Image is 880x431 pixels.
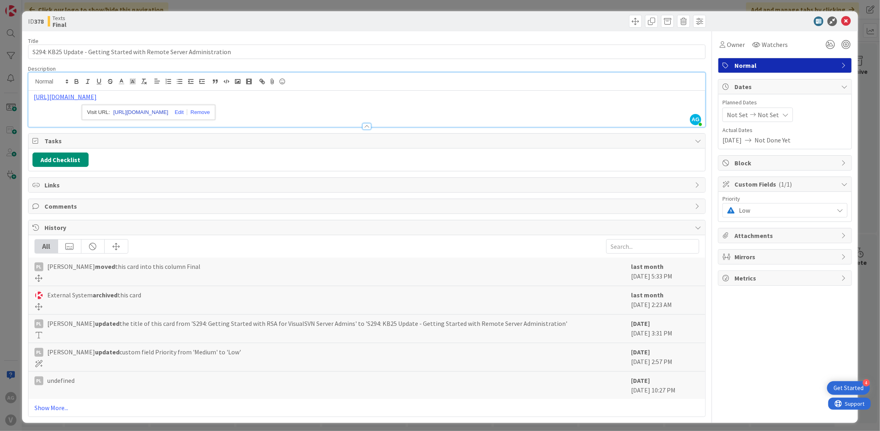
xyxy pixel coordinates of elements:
[727,40,745,49] span: Owner
[631,376,699,395] div: [DATE] 10:27 PM
[722,98,848,107] span: Planned Dates
[28,65,56,72] span: Description
[606,239,699,254] input: Search...
[45,136,691,146] span: Tasks
[34,319,43,328] div: PL
[28,37,38,45] label: Title
[28,16,44,26] span: ID
[779,180,792,188] span: ( 1/1 )
[34,348,43,357] div: PL
[690,114,701,125] span: AG
[722,135,742,145] span: [DATE]
[734,273,837,283] span: Metrics
[17,1,36,11] span: Support
[631,262,664,270] b: last month
[95,348,119,356] b: updated
[758,110,779,120] span: Not Set
[34,93,97,101] a: [URL][DOMAIN_NAME]
[28,45,706,59] input: type card name here...
[95,262,115,270] b: moved
[833,384,864,392] div: Get Started
[45,223,691,232] span: History
[47,262,200,271] span: [PERSON_NAME] this card into this column Final
[631,262,699,282] div: [DATE] 5:33 PM
[47,347,241,357] span: [PERSON_NAME] custom field Priority from 'Medium' to 'Low'
[631,291,664,299] b: last month
[863,379,870,386] div: 4
[631,290,699,310] div: [DATE] 2:23 AM
[45,201,691,211] span: Comments
[734,179,837,189] span: Custom Fields
[34,291,43,300] img: ES
[47,290,141,300] span: External System this card
[734,231,837,240] span: Attachments
[113,107,168,118] a: [URL][DOMAIN_NAME]
[734,82,837,91] span: Dates
[734,158,837,168] span: Block
[755,135,791,145] span: Not Done Yet
[722,126,848,134] span: Actual Dates
[631,319,699,339] div: [DATE] 3:31 PM
[827,381,870,395] div: Open Get Started checklist, remaining modules: 4
[34,403,699,413] a: Show More...
[53,21,67,28] b: Final
[45,180,691,190] span: Links
[631,319,650,327] b: [DATE]
[727,110,748,120] span: Not Set
[34,376,43,385] div: PL
[47,319,567,328] span: [PERSON_NAME] the title of this card from 'S294: Getting Started with RSA for VisualSVN Server Ad...
[734,61,837,70] span: Normal
[631,376,650,384] b: [DATE]
[35,240,58,253] div: All
[34,17,44,25] b: 378
[47,376,75,385] span: undefined
[762,40,788,49] span: Watchers
[32,152,89,167] button: Add Checklist
[631,347,699,367] div: [DATE] 2:57 PM
[95,319,119,327] b: updated
[739,205,829,216] span: Low
[93,291,117,299] b: archived
[631,348,650,356] b: [DATE]
[734,252,837,262] span: Mirrors
[722,196,848,201] div: Priority
[34,262,43,271] div: PL
[53,15,67,21] span: Texts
